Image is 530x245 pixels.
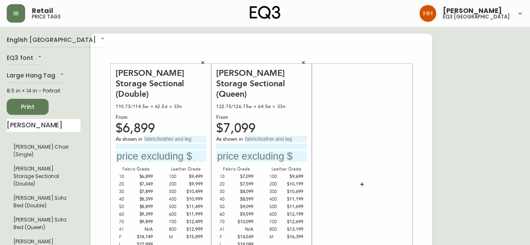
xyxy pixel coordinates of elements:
[220,188,237,196] div: 30
[32,8,53,14] span: Retail
[144,136,206,142] input: fabric/leather and leg
[286,218,303,226] div: $12,699
[237,196,254,203] div: $8,599
[216,165,257,173] div: Fabric Grade
[116,103,206,111] div: 110.75/114.5w × 62.5d × 33h
[220,181,237,188] div: 20
[7,99,49,115] button: Print
[7,119,80,132] input: Search
[136,226,153,233] div: N/A
[286,211,303,218] div: $12,199
[186,181,203,188] div: $9,999
[116,165,156,173] div: Fabric Grade
[237,233,254,241] div: $14,549
[216,114,307,121] div: From
[7,69,65,83] div: Large Hang Tag
[136,173,153,181] div: $6,899
[119,211,136,218] div: 60
[419,5,436,22] img: 6b766095664b4c6b511bd6e414aa3971
[269,211,287,218] div: 600
[116,68,206,100] div: [PERSON_NAME] Storage Sectional (Double)
[169,203,186,211] div: 500
[186,173,203,181] div: $9,499
[237,181,254,188] div: $7,599
[220,233,237,241] div: F
[186,233,203,241] div: $15,899
[286,181,303,188] div: $10,199
[269,188,287,196] div: 300
[169,173,186,181] div: 100
[186,226,203,233] div: $12,999
[237,173,254,181] div: $7,099
[220,211,237,218] div: 60
[169,196,186,203] div: 400
[266,165,307,173] div: Leather Grade
[269,226,287,233] div: 800
[7,213,80,235] li: Large Hang Tag
[119,188,136,196] div: 30
[119,218,136,226] div: 70
[286,173,303,181] div: $9,699
[7,191,80,213] li: Large Hang Tag
[165,165,206,173] div: Leather Grade
[250,6,281,19] img: logo
[216,103,307,111] div: 122.75/126.75w × 64.5d × 33h
[269,203,287,211] div: 500
[186,196,203,203] div: $10,999
[220,203,237,211] div: 50
[220,226,237,233] div: 41
[269,181,287,188] div: 200
[237,203,254,211] div: $9,099
[136,211,153,218] div: $9,399
[169,233,186,241] div: M
[32,14,61,19] h5: price tags
[116,125,206,132] div: $6,899
[116,151,206,162] input: price excluding $
[116,114,206,121] div: From
[186,203,203,211] div: $11,499
[169,226,186,233] div: 800
[13,102,42,112] span: Print
[269,196,287,203] div: 400
[169,218,186,226] div: 700
[237,226,254,233] div: N/A
[220,196,237,203] div: 40
[186,218,203,226] div: $12,499
[286,226,303,233] div: $13,199
[186,188,203,196] div: $10,499
[116,136,144,143] span: As shown in
[216,151,307,162] input: price excluding $
[169,181,186,188] div: 200
[119,203,136,211] div: 50
[119,173,136,181] div: 10
[286,233,303,241] div: $16,399
[220,218,237,226] div: 70
[216,68,307,100] div: [PERSON_NAME] Storage Sectional (Queen)
[286,203,303,211] div: $11,699
[286,196,303,203] div: $11,199
[7,162,80,191] li: Large Hang Tag
[7,34,106,47] div: English [GEOGRAPHIC_DATA]
[119,226,136,233] div: 41
[216,125,307,132] div: $7,099
[119,181,136,188] div: 20
[136,188,153,196] div: $7,899
[7,52,43,65] div: EQ3 font
[220,173,237,181] div: 10
[136,181,153,188] div: $7,349
[169,188,186,196] div: 300
[186,211,203,218] div: $11,999
[7,140,80,162] li: Large Hang Tag
[443,14,510,19] h5: eq3 [GEOGRAPHIC_DATA]
[237,211,254,218] div: $9,599
[119,233,136,241] div: F
[119,196,136,203] div: 40
[216,136,244,143] span: As shown in
[136,203,153,211] div: $8,899
[136,218,153,226] div: $9,899
[136,233,153,241] div: $14,149
[237,188,254,196] div: $8,099
[443,8,502,14] span: [PERSON_NAME]
[136,196,153,203] div: $8,399
[286,188,303,196] div: $10,699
